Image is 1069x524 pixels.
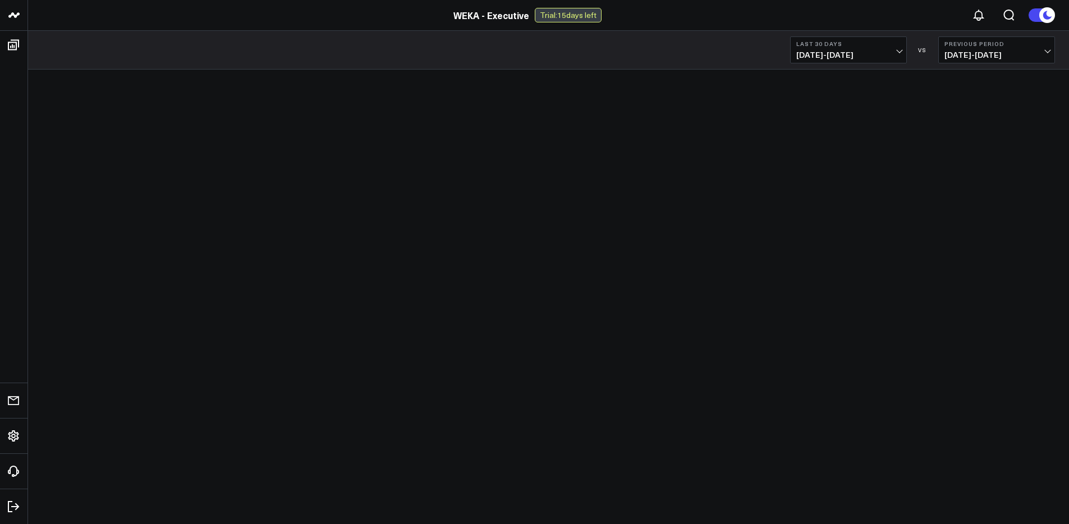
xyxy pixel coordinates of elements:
button: Previous Period[DATE]-[DATE] [938,36,1055,63]
b: Last 30 Days [796,40,901,47]
span: [DATE] - [DATE] [944,50,1049,59]
a: WEKA - Executive [453,9,529,21]
div: VS [912,47,933,53]
b: Previous Period [944,40,1049,47]
span: [DATE] - [DATE] [796,50,901,59]
div: Trial: 15 days left [535,8,602,22]
button: Last 30 Days[DATE]-[DATE] [790,36,907,63]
